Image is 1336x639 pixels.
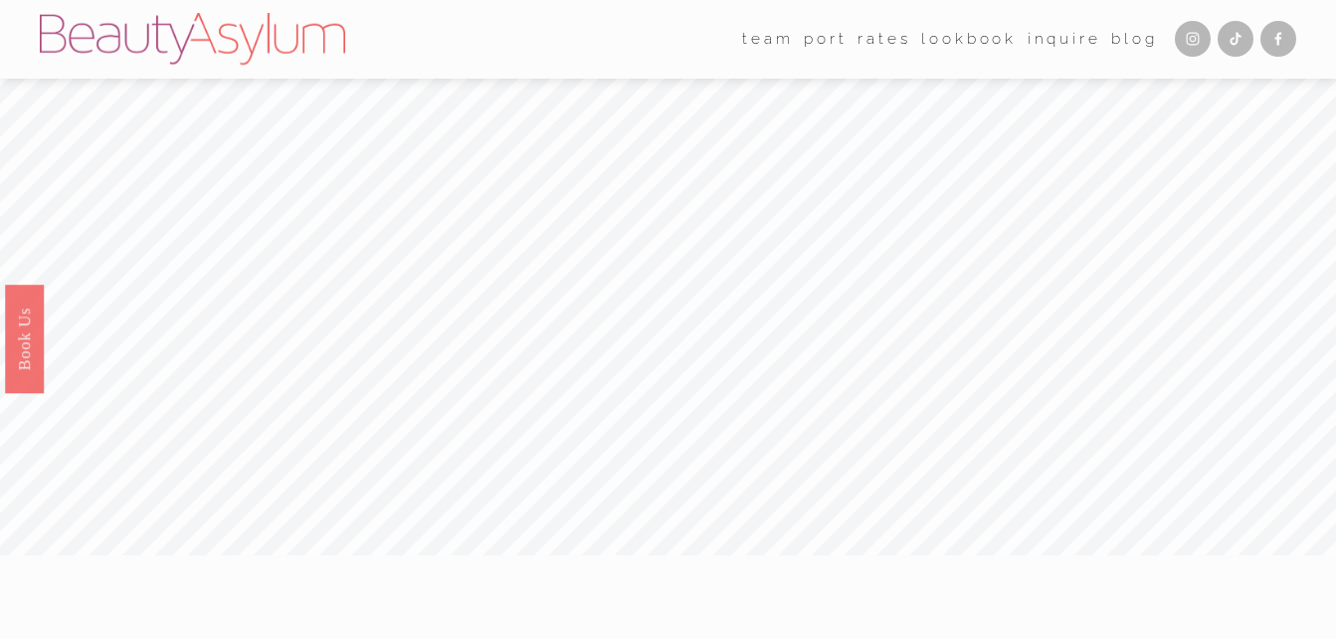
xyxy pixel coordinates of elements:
[1111,24,1157,55] a: Blog
[858,24,910,55] a: Rates
[1218,21,1253,57] a: TikTok
[1260,21,1296,57] a: Facebook
[40,13,345,65] img: Beauty Asylum | Bridal Hair &amp; Makeup Charlotte &amp; Atlanta
[742,26,793,54] span: team
[804,24,847,55] a: port
[5,285,44,393] a: Book Us
[1028,24,1101,55] a: Inquire
[1175,21,1211,57] a: Instagram
[921,24,1017,55] a: Lookbook
[742,24,793,55] a: folder dropdown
